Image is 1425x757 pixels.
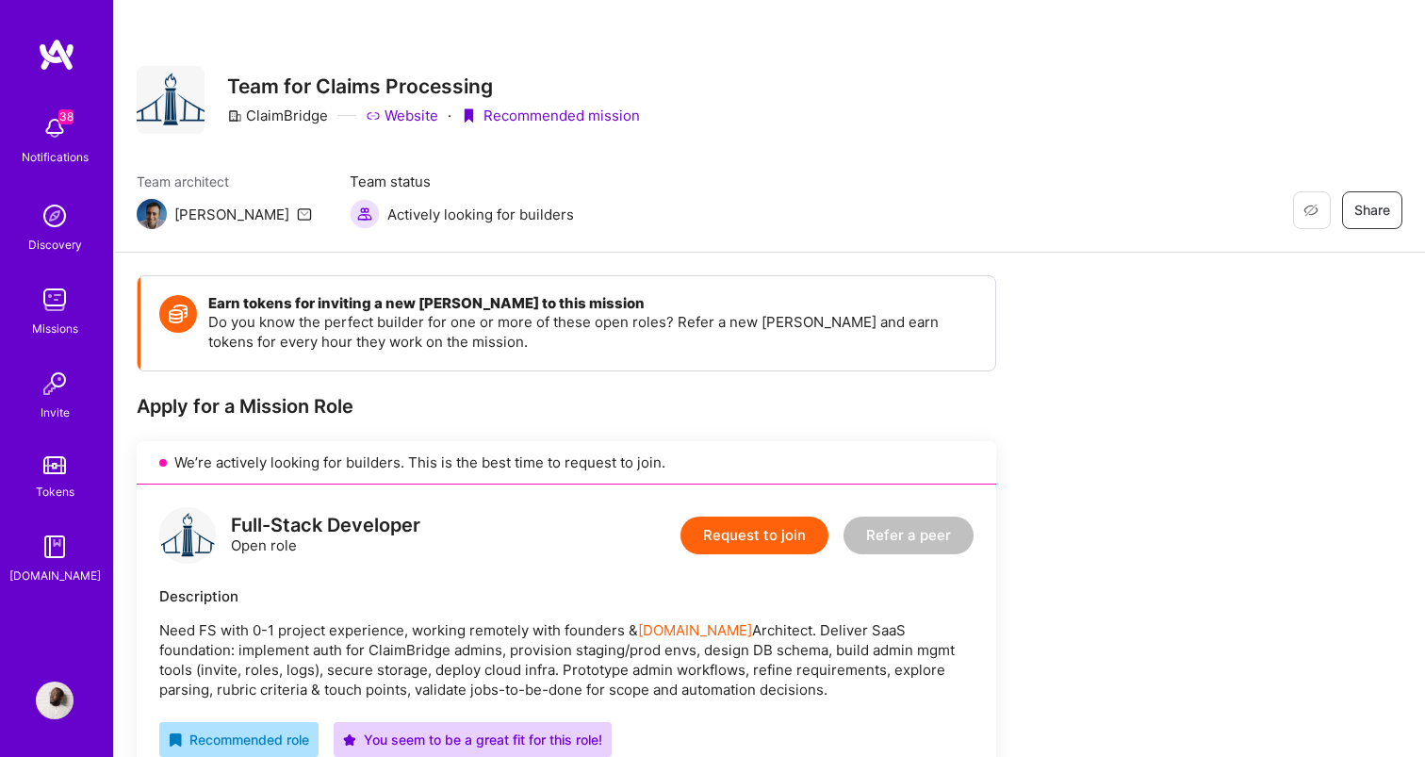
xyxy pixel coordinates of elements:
div: Missions [32,319,78,338]
img: Company Logo [137,66,205,134]
div: ClaimBridge [227,106,328,125]
i: icon PurpleStar [343,733,356,747]
button: Refer a peer [844,517,974,554]
div: Invite [41,403,70,422]
i: icon CompanyGray [227,108,242,123]
a: Website [366,106,438,125]
p: Do you know the perfect builder for one or more of these open roles? Refer a new [PERSON_NAME] an... [208,312,976,352]
img: logo [38,38,75,72]
div: Notifications [22,147,89,167]
div: Tokens [36,482,74,502]
img: website_grey.svg [30,49,45,64]
i: icon RecommendedBadge [169,733,182,747]
span: Team architect [137,172,312,191]
button: Share [1342,191,1402,229]
div: You seem to be a great fit for this role! [343,730,602,749]
span: 38 [58,109,74,124]
div: Full-Stack Developer [231,516,420,535]
img: guide book [36,528,74,566]
a: User Avatar [31,682,78,719]
h3: Team for Claims Processing [227,74,640,98]
img: Invite [36,365,74,403]
div: [PERSON_NAME] [174,205,289,224]
img: bell [36,109,74,147]
span: Actively looking for builders [387,205,574,224]
span: Team status [350,172,574,191]
div: Description [159,586,974,606]
img: tab_domain_overview_orange.svg [76,109,91,124]
button: Request to join [680,517,828,554]
h4: Earn tokens for inviting a new [PERSON_NAME] to this mission [208,295,976,312]
i: icon PurpleRibbon [461,108,476,123]
span: Share [1354,201,1390,220]
img: Actively looking for builders [350,199,380,229]
img: Team Architect [137,199,167,229]
img: discovery [36,197,74,235]
div: v 4.0.25 [53,30,92,45]
img: teamwork [36,281,74,319]
div: Apply for a Mission Role [137,394,996,419]
img: tokens [43,456,66,474]
img: logo_orange.svg [30,30,45,45]
img: tab_keywords_by_traffic_grey.svg [184,109,199,124]
div: · [448,106,451,125]
a: [DOMAIN_NAME] [638,621,752,639]
div: Recommended mission [461,106,640,125]
img: logo [159,507,216,564]
div: Domain [97,111,139,123]
div: Recommended role [169,730,309,749]
i: icon Mail [297,206,312,222]
div: We’re actively looking for builders. This is the best time to request to join. [137,441,996,485]
div: Open role [231,516,420,555]
p: Need FS with 0-1 project experience, working remotely with founders & Architect. Deliver SaaS fou... [159,620,974,699]
div: Discovery [28,235,82,255]
div: Domain: [DOMAIN_NAME] [49,49,207,64]
div: [DOMAIN_NAME] [9,566,101,585]
img: Token icon [159,295,197,333]
div: Keywords nach Traffic [205,111,325,123]
img: User Avatar [36,682,74,719]
i: icon EyeClosed [1303,203,1319,218]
